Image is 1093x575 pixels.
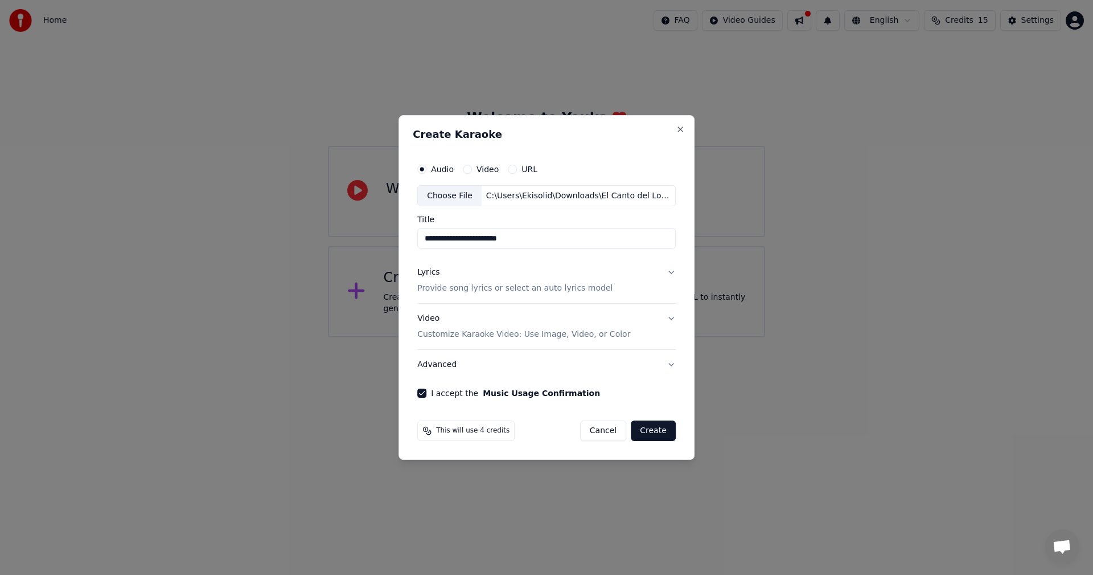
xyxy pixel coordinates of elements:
label: Audio [431,165,454,173]
div: Video [417,313,630,341]
span: This will use 4 credits [436,426,509,435]
div: C:\Users\Ekisolid\Downloads\El Canto del Loco - Besos\El Canto del Loco - Besos.mp3 [482,190,675,202]
p: Provide song lyrics or select an auto lyrics model [417,283,613,295]
button: Advanced [417,350,676,380]
h2: Create Karaoke [413,129,680,140]
label: I accept the [431,389,600,397]
button: Cancel [580,421,626,441]
label: Video [476,165,499,173]
button: VideoCustomize Karaoke Video: Use Image, Video, or Color [417,304,676,350]
button: I accept the [483,389,600,397]
button: LyricsProvide song lyrics or select an auto lyrics model [417,258,676,304]
label: URL [521,165,537,173]
label: Title [417,216,676,224]
div: Lyrics [417,267,439,279]
p: Customize Karaoke Video: Use Image, Video, or Color [417,329,630,340]
div: Choose File [418,186,482,206]
button: Create [631,421,676,441]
